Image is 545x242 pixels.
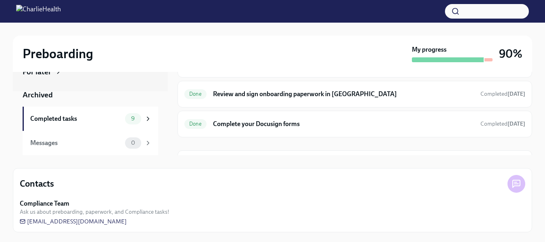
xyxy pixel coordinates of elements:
[480,120,525,128] span: August 13th, 2025 08:37
[126,140,140,146] span: 0
[23,131,158,155] a: Messages0
[507,120,525,127] strong: [DATE]
[23,90,158,100] a: Archived
[184,121,207,127] span: Done
[480,90,525,97] span: Completed
[184,91,207,97] span: Done
[20,217,127,225] a: [EMAIL_ADDRESS][DOMAIN_NAME]
[499,46,522,61] h3: 90%
[184,88,525,101] a: DoneReview and sign onboarding paperwork in [GEOGRAPHIC_DATA]Completed[DATE]
[20,178,54,190] h4: Contacts
[213,90,474,99] h6: Review and sign onboarding paperwork in [GEOGRAPHIC_DATA]
[23,46,93,62] h2: Preboarding
[30,114,122,123] div: Completed tasks
[23,107,158,131] a: Completed tasks9
[20,208,169,216] span: Ask us about preboarding, paperwork, and Compliance tasks!
[16,5,61,18] img: CharlieHealth
[184,118,525,130] a: DoneComplete your Docusign formsCompleted[DATE]
[20,199,69,208] strong: Compliance Team
[412,45,447,54] strong: My progress
[213,120,474,128] h6: Complete your Docusign forms
[480,90,525,98] span: August 20th, 2025 16:21
[480,120,525,127] span: Completed
[126,116,140,122] span: 9
[30,139,122,147] div: Messages
[507,90,525,97] strong: [DATE]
